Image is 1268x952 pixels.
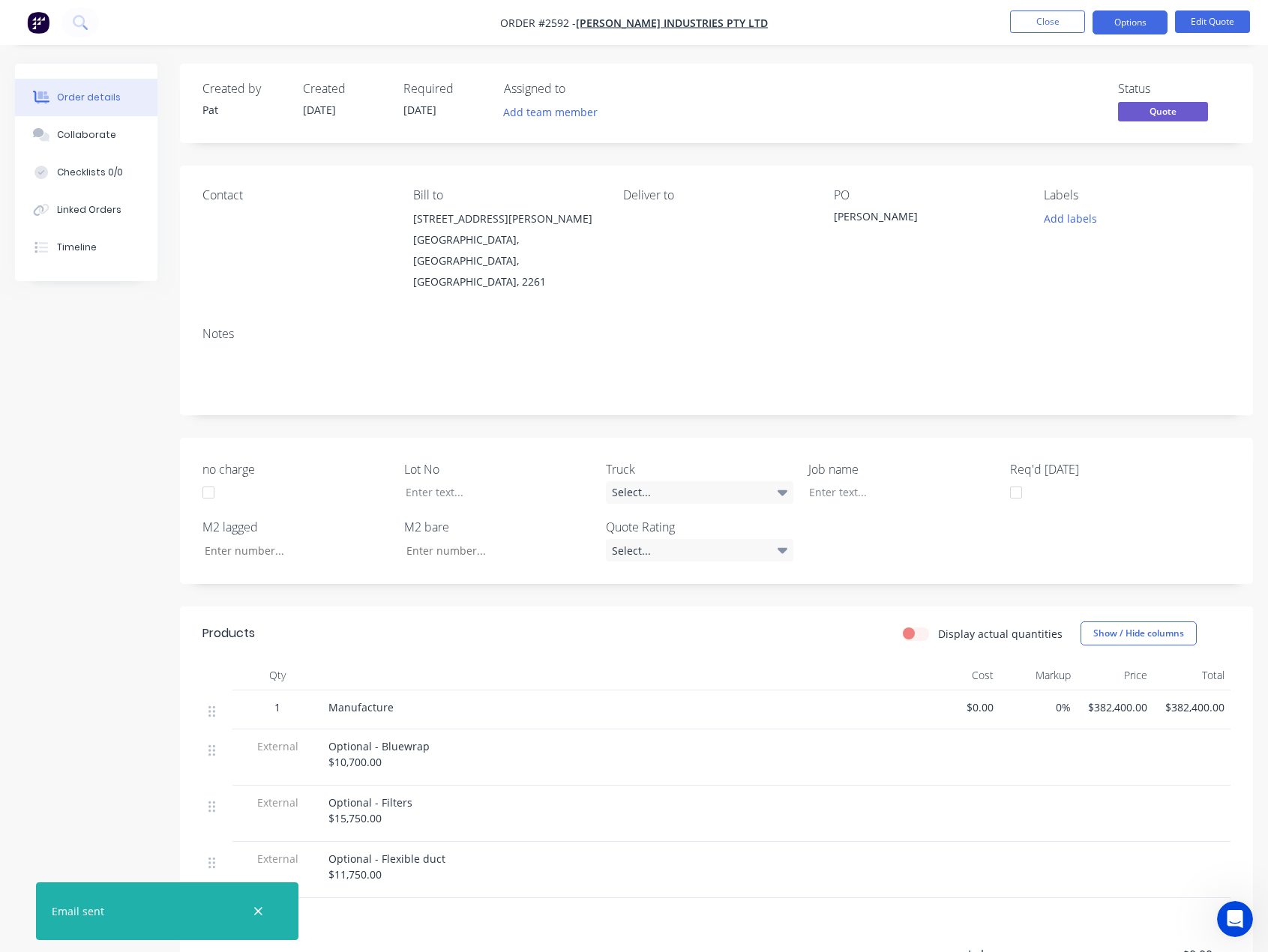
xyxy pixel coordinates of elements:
button: Add team member [504,102,606,122]
div: Labels [1044,188,1231,202]
label: Req'd [DATE] [1010,460,1198,478]
div: Cost [922,660,1000,690]
span: 0% [1006,699,1071,715]
div: Qty [232,660,322,690]
button: Checklists 0/0 [15,154,157,191]
img: Factory [27,11,49,34]
div: Timeline [57,241,97,254]
div: Contact [202,188,389,202]
button: Edit Quote [1175,10,1250,33]
button: Add team member [496,102,606,122]
div: [GEOGRAPHIC_DATA], [GEOGRAPHIC_DATA], [GEOGRAPHIC_DATA], 2261 [413,229,600,292]
div: Order details [57,91,121,104]
div: [STREET_ADDRESS][PERSON_NAME] [413,208,600,229]
button: Timeline [15,229,157,266]
button: Show / Hide columns [1081,621,1197,645]
label: Quote Rating [606,518,793,536]
label: Job name [808,460,996,478]
label: no charge [202,460,390,478]
div: Email sent [52,903,104,919]
div: Assigned to [504,82,654,96]
span: External [238,795,316,810]
button: Close [1010,10,1085,33]
div: Checklists 0/0 [57,166,123,179]
div: Select... [606,481,793,504]
div: Bill to [413,188,600,202]
span: $382,400.00 [1083,699,1148,715]
span: Optional - Bluewrap $10,700.00 [328,739,430,769]
span: External [238,738,316,754]
span: [DATE] [403,103,436,117]
span: Order #2592 - [500,16,576,30]
div: [PERSON_NAME] [834,208,1021,229]
span: Optional - Filters $15,750.00 [328,795,412,825]
label: Display actual quantities [938,626,1063,642]
div: Linked Orders [57,203,121,217]
div: Created [303,82,385,96]
div: [STREET_ADDRESS][PERSON_NAME][GEOGRAPHIC_DATA], [GEOGRAPHIC_DATA], [GEOGRAPHIC_DATA], 2261 [413,208,600,292]
span: $382,400.00 [1159,699,1225,715]
label: M2 lagged [202,518,390,536]
iframe: Intercom live chat [1217,901,1253,937]
div: Required [403,82,486,96]
span: 1 [274,699,280,715]
label: Truck [606,460,793,478]
div: Select... [606,539,793,561]
button: Add labels [1036,208,1105,229]
label: Lot No [404,460,592,478]
button: Order details [15,79,157,116]
input: Enter number... [192,539,390,561]
button: Collaborate [15,116,157,154]
div: PO [834,188,1021,202]
div: Collaborate [57,128,116,142]
label: M2 bare [404,518,592,536]
a: [PERSON_NAME] Industries Pty Ltd [576,16,768,30]
span: Manufacture [328,700,394,714]
div: Deliver to [623,188,810,202]
div: Pat [202,102,285,118]
span: External [238,851,316,867]
button: Linked Orders [15,191,157,229]
div: Products [202,624,255,642]
button: Quote [1118,102,1208,124]
span: [DATE] [303,103,336,117]
div: Total [1153,660,1231,690]
button: Options [1093,10,1168,34]
span: Optional - Flexible duct $11,750.00 [328,852,445,882]
div: Markup [1000,660,1077,690]
div: Notes [202,327,1231,341]
span: $0.00 [928,699,994,715]
input: Enter number... [394,539,592,561]
div: Status [1118,82,1231,96]
div: Price [1077,660,1154,690]
span: Quote [1118,102,1208,121]
div: Created by [202,82,285,96]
